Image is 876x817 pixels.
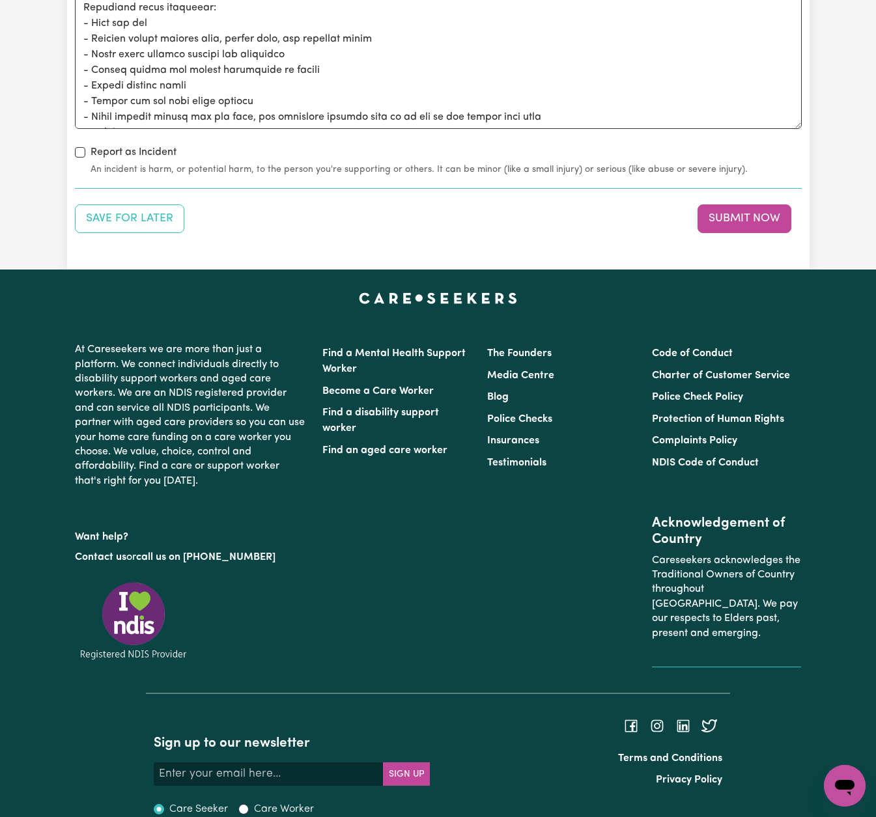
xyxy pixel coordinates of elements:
label: Care Seeker [169,801,228,817]
p: or [75,545,307,570]
a: Testimonials [487,458,546,468]
a: Follow Careseekers on Twitter [701,721,717,731]
a: Insurances [487,436,539,446]
a: Media Centre [487,370,554,381]
button: Subscribe [383,762,430,786]
a: Find an aged care worker [322,445,447,456]
p: Careseekers acknowledges the Traditional Owners of Country throughout [GEOGRAPHIC_DATA]. We pay o... [652,548,801,646]
a: Careseekers home page [359,293,517,303]
h2: Sign up to our newsletter [154,736,430,752]
small: An incident is harm, or potential harm, to the person you're supporting or others. It can be mino... [91,163,802,176]
label: Report as Incident [91,145,177,160]
button: Submit your job report [698,204,791,233]
a: Follow Careseekers on Facebook [623,721,639,731]
label: Care Worker [254,801,314,817]
a: Charter of Customer Service [652,370,790,381]
input: Enter your email here... [154,762,384,786]
p: At Careseekers we are more than just a platform. We connect individuals directly to disability su... [75,337,307,493]
a: Police Checks [487,414,552,424]
a: Find a Mental Health Support Worker [322,348,466,374]
a: Terms and Conditions [618,753,722,764]
a: Blog [487,392,509,402]
h2: Acknowledgement of Country [652,516,801,548]
a: Follow Careseekers on LinkedIn [675,721,691,731]
a: Become a Care Worker [322,386,434,396]
a: Protection of Human Rights [652,414,784,424]
a: Complaints Policy [652,436,737,446]
a: Contact us [75,552,126,562]
a: The Founders [487,348,552,359]
button: Save your job report [75,204,184,233]
iframe: Button to launch messaging window [824,765,866,807]
p: Want help? [75,525,307,544]
a: Follow Careseekers on Instagram [649,721,665,731]
a: Find a disability support worker [322,408,439,434]
a: Code of Conduct [652,348,733,359]
a: call us on [PHONE_NUMBER] [136,552,276,562]
a: NDIS Code of Conduct [652,458,759,468]
img: Registered NDIS provider [75,580,192,661]
a: Police Check Policy [652,392,743,402]
a: Privacy Policy [656,775,722,785]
